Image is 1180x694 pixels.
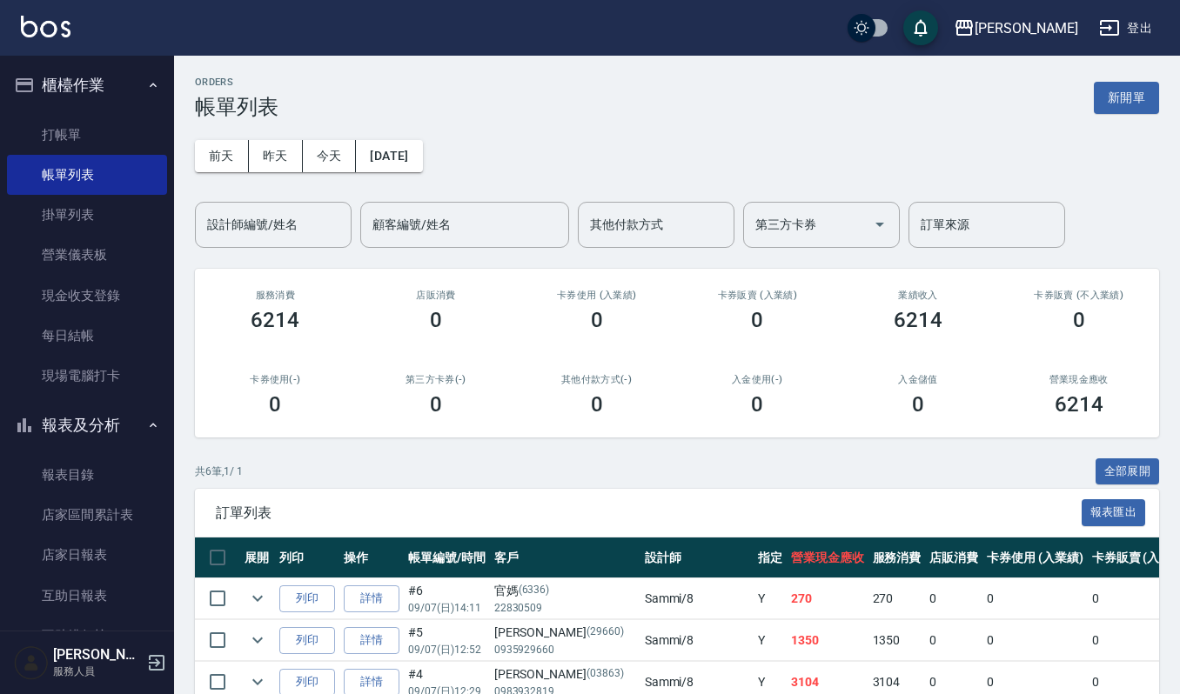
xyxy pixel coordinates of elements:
p: (29660) [587,624,624,642]
td: 1350 [787,620,868,661]
button: 新開單 [1094,82,1159,114]
button: 昨天 [249,140,303,172]
div: [PERSON_NAME] [494,665,636,684]
button: Open [866,210,894,238]
th: 帳單編號/時間 [404,537,490,578]
h3: 0 [912,392,924,417]
p: 共 6 筆, 1 / 1 [195,464,243,479]
td: 270 [787,578,868,619]
a: 報表目錄 [7,455,167,495]
a: 詳情 [344,585,399,612]
td: 0 [982,578,1088,619]
p: (03863) [587,665,624,684]
a: 現場電腦打卡 [7,356,167,396]
div: [PERSON_NAME] [494,624,636,642]
img: Logo [21,16,70,37]
h3: 0 [1073,308,1085,332]
td: Y [754,578,787,619]
p: 22830509 [494,600,636,616]
button: 列印 [279,585,335,612]
h3: 0 [430,392,442,417]
h3: 0 [591,308,603,332]
span: 訂單列表 [216,504,1082,522]
td: #5 [404,620,490,661]
h3: 0 [591,392,603,417]
a: 掛單列表 [7,195,167,235]
div: [PERSON_NAME] [975,17,1078,39]
h2: 卡券販賣 (不入業績) [1019,290,1138,301]
td: 0 [925,620,982,661]
a: 打帳單 [7,115,167,155]
h5: [PERSON_NAME] [53,646,142,664]
button: expand row [245,585,271,611]
div: 官媽 [494,582,636,600]
h3: 0 [751,308,763,332]
th: 展開 [240,537,275,578]
button: expand row [245,627,271,653]
td: 270 [868,578,926,619]
td: 1350 [868,620,926,661]
button: 今天 [303,140,357,172]
h2: 第三方卡券(-) [377,374,496,385]
button: 前天 [195,140,249,172]
th: 列印 [275,537,339,578]
h2: 入金使用(-) [698,374,817,385]
a: 新開單 [1094,89,1159,105]
a: 詳情 [344,627,399,654]
h2: 卡券使用 (入業績) [537,290,656,301]
th: 服務消費 [868,537,926,578]
img: Person [14,645,49,680]
h2: 店販消費 [377,290,496,301]
h3: 6214 [1055,392,1103,417]
h3: 6214 [894,308,942,332]
th: 指定 [754,537,787,578]
td: 0 [925,578,982,619]
button: 全部展開 [1096,458,1160,485]
a: 營業儀表板 [7,235,167,275]
h3: 0 [751,392,763,417]
th: 操作 [339,537,404,578]
p: 09/07 (日) 12:52 [408,642,486,657]
h3: 0 [430,308,442,332]
p: 服務人員 [53,664,142,679]
a: 店家日報表 [7,535,167,575]
a: 每日結帳 [7,316,167,356]
h3: 服務消費 [216,290,335,301]
button: save [903,10,938,45]
th: 營業現金應收 [787,537,868,578]
a: 帳單列表 [7,155,167,195]
h3: 6214 [251,308,299,332]
h2: 業績收入 [859,290,978,301]
button: 登出 [1092,12,1159,44]
th: 客戶 [490,537,640,578]
td: Sammi /8 [640,620,754,661]
p: (6336) [519,582,550,600]
h2: 其他付款方式(-) [537,374,656,385]
button: 報表匯出 [1082,499,1146,526]
a: 互助排行榜 [7,616,167,656]
th: 店販消費 [925,537,982,578]
h3: 帳單列表 [195,95,278,119]
button: [DATE] [356,140,422,172]
h2: 入金儲值 [859,374,978,385]
h2: 營業現金應收 [1019,374,1138,385]
th: 設計師 [640,537,754,578]
p: 0935929660 [494,642,636,657]
a: 現金收支登錄 [7,276,167,316]
th: 卡券使用 (入業績) [982,537,1088,578]
td: #6 [404,578,490,619]
p: 09/07 (日) 14:11 [408,600,486,616]
button: 列印 [279,627,335,654]
td: Sammi /8 [640,578,754,619]
a: 店家區間累計表 [7,495,167,535]
td: Y [754,620,787,661]
td: 0 [982,620,1088,661]
h3: 0 [269,392,281,417]
button: 櫃檯作業 [7,63,167,108]
button: [PERSON_NAME] [947,10,1085,46]
a: 報表匯出 [1082,504,1146,520]
a: 互助日報表 [7,576,167,616]
h2: 卡券使用(-) [216,374,335,385]
h2: 卡券販賣 (入業績) [698,290,817,301]
h2: ORDERS [195,77,278,88]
